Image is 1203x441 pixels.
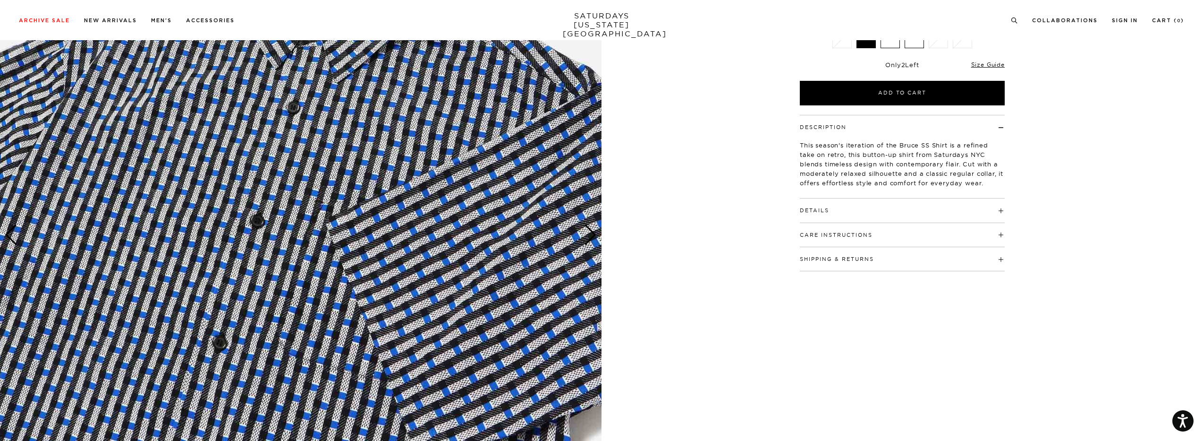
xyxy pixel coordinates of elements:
[800,140,1005,188] p: This season's iteration of the Bruce SS Shirt is a refined take on retro, this button-up shirt fr...
[584,225,597,245] div: Next slide
[856,29,876,48] label: S
[971,61,1005,68] a: Size Guide
[84,18,137,23] a: New Arrivals
[800,233,873,238] button: Care Instructions
[800,81,1005,105] button: Add to Cart
[1177,19,1181,23] small: 0
[800,257,874,262] button: Shipping & Returns
[1032,18,1098,23] a: Collaborations
[800,208,829,213] button: Details
[563,11,641,38] a: SATURDAYS[US_STATE][GEOGRAPHIC_DATA]
[800,61,1005,69] div: Only Left
[19,18,70,23] a: Archive Sale
[1152,18,1184,23] a: Cart (0)
[186,18,235,23] a: Accessories
[800,125,847,130] button: Description
[881,29,900,48] label: M
[905,29,924,48] label: L
[151,18,172,23] a: Men's
[901,61,906,69] span: 2
[5,225,17,245] div: Previous slide
[1112,18,1138,23] a: Sign In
